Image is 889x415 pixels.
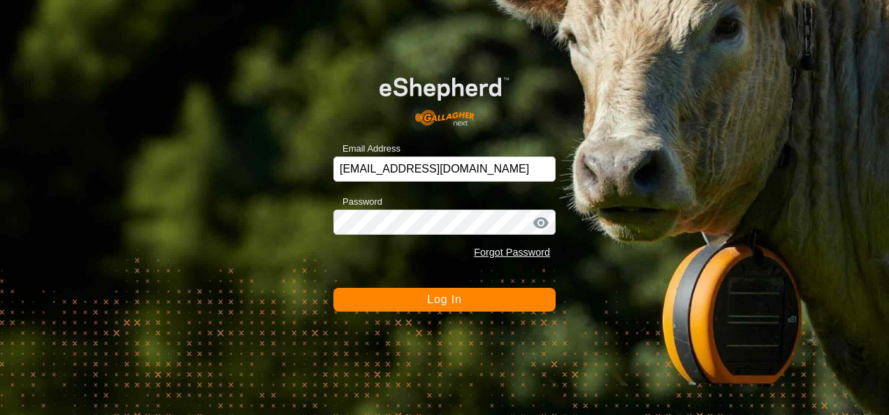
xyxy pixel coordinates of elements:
[333,195,382,209] label: Password
[333,156,556,182] input: Email Address
[427,293,461,305] span: Log In
[474,247,550,258] a: Forgot Password
[333,142,400,156] label: Email Address
[333,288,556,312] button: Log In
[356,59,533,134] img: E-shepherd Logo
